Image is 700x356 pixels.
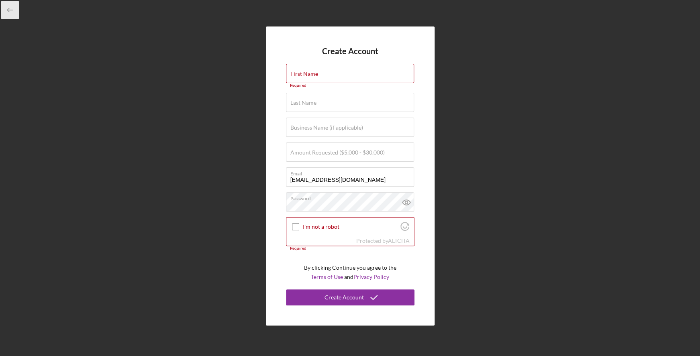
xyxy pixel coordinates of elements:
h4: Create Account [322,47,378,56]
button: Create Account [286,289,414,305]
a: Terms of Use [311,273,343,280]
a: Visit Altcha.org [388,237,409,244]
label: Business Name (if applicable) [290,124,363,131]
label: Last Name [290,100,316,106]
p: By clicking Continue you agree to the and [304,263,396,281]
div: Create Account [324,289,364,305]
div: Required [286,246,414,251]
a: Privacy Policy [353,273,389,280]
label: Password [290,193,414,201]
div: Required [286,83,414,88]
div: Protected by [356,238,409,244]
label: Email [290,168,414,177]
a: Visit Altcha.org [400,225,409,232]
label: I'm not a robot [303,224,398,230]
label: First Name [290,71,318,77]
label: Amount Requested ($5,000 - $30,000) [290,149,385,156]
